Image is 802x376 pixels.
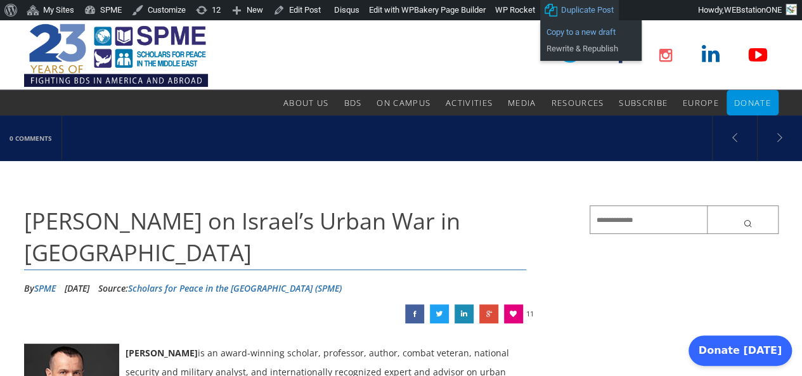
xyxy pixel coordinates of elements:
a: John Spencer on Israel’s Urban War in Gaza [430,304,449,323]
a: John Spencer on Israel’s Urban War in Gaza [405,304,424,323]
a: Resources [551,90,604,115]
span: [PERSON_NAME] on Israel’s Urban War in [GEOGRAPHIC_DATA] [24,205,460,268]
a: Europe [683,90,719,115]
a: John Spencer on Israel’s Urban War in Gaza [455,304,474,323]
span: Activities [446,97,493,108]
a: Media [508,90,536,115]
img: SPME [24,20,208,90]
span: Media [508,97,536,108]
a: BDS [344,90,361,115]
a: Donate [734,90,771,115]
span: WEBstationONE [724,5,782,15]
li: [DATE] [65,279,89,298]
span: Donate [734,97,771,108]
li: By [24,279,56,298]
span: Europe [683,97,719,108]
a: On Campus [377,90,430,115]
a: SPME [34,282,56,294]
span: Resources [551,97,604,108]
a: Rewrite & Republish [540,41,642,57]
div: Source: [98,279,342,298]
a: Activities [446,90,493,115]
a: Scholars for Peace in the [GEOGRAPHIC_DATA] (SPME) [128,282,342,294]
a: Subscribe [619,90,668,115]
span: About Us [283,97,328,108]
a: John Spencer on Israel’s Urban War in Gaza [479,304,498,323]
strong: [PERSON_NAME] [126,347,198,359]
span: 11 [526,304,534,323]
a: Copy to a new draft [540,24,642,41]
span: Subscribe [619,97,668,108]
a: About Us [283,90,328,115]
span: On Campus [377,97,430,108]
span: BDS [344,97,361,108]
